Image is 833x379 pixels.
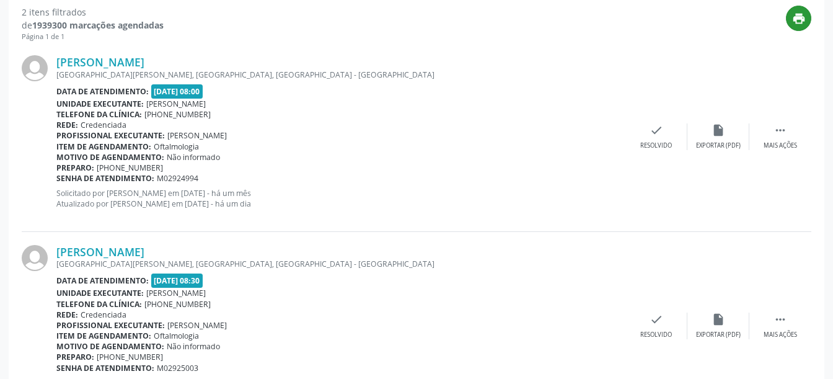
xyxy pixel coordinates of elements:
[56,141,151,152] b: Item de agendamento:
[696,141,741,150] div: Exportar (PDF)
[81,120,126,130] span: Credenciada
[650,313,663,326] i: check
[792,12,806,25] i: print
[56,188,625,209] p: Solicitado por [PERSON_NAME] em [DATE] - há um mês Atualizado por [PERSON_NAME] em [DATE] - há um...
[712,313,725,326] i: insert_drive_file
[56,120,78,130] b: Rede:
[56,299,142,310] b: Telefone da clínica:
[144,299,211,310] span: [PHONE_NUMBER]
[151,274,203,288] span: [DATE] 08:30
[56,331,151,341] b: Item de agendamento:
[786,6,811,31] button: print
[167,130,227,141] span: [PERSON_NAME]
[146,288,206,298] span: [PERSON_NAME]
[97,352,163,362] span: [PHONE_NUMBER]
[650,123,663,137] i: check
[167,320,227,331] span: [PERSON_NAME]
[56,275,149,286] b: Data de atendimento:
[764,331,797,339] div: Mais ações
[696,331,741,339] div: Exportar (PDF)
[56,310,78,320] b: Rede:
[167,152,220,163] span: Não informado
[56,245,144,259] a: [PERSON_NAME]
[22,19,164,32] div: de
[144,109,211,120] span: [PHONE_NUMBER]
[146,99,206,109] span: [PERSON_NAME]
[56,130,165,141] b: Profissional executante:
[56,99,144,109] b: Unidade executante:
[157,173,198,184] span: M02924994
[56,288,144,298] b: Unidade executante:
[22,55,48,81] img: img
[56,173,154,184] b: Senha de atendimento:
[157,363,198,373] span: M02925003
[56,163,94,173] b: Preparo:
[56,55,144,69] a: [PERSON_NAME]
[56,86,149,97] b: Data de atendimento:
[81,310,126,320] span: Credenciada
[56,109,142,120] b: Telefone da clínica:
[640,141,672,150] div: Resolvido
[151,84,203,99] span: [DATE] 08:00
[22,245,48,271] img: img
[56,352,94,362] b: Preparo:
[97,163,163,173] span: [PHONE_NUMBER]
[22,6,164,19] div: 2 itens filtrados
[712,123,725,137] i: insert_drive_file
[154,331,199,341] span: Oftalmologia
[56,320,165,331] b: Profissional executante:
[154,141,199,152] span: Oftalmologia
[773,123,787,137] i: 
[640,331,672,339] div: Resolvido
[56,69,625,80] div: [GEOGRAPHIC_DATA][PERSON_NAME], [GEOGRAPHIC_DATA], [GEOGRAPHIC_DATA] - [GEOGRAPHIC_DATA]
[32,19,164,31] strong: 1939300 marcações agendadas
[56,152,164,163] b: Motivo de agendamento:
[167,341,220,352] span: Não informado
[56,363,154,373] b: Senha de atendimento:
[56,259,625,269] div: [GEOGRAPHIC_DATA][PERSON_NAME], [GEOGRAPHIC_DATA], [GEOGRAPHIC_DATA] - [GEOGRAPHIC_DATA]
[764,141,797,150] div: Mais ações
[56,341,164,352] b: Motivo de agendamento:
[773,313,787,326] i: 
[22,32,164,42] div: Página 1 de 1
